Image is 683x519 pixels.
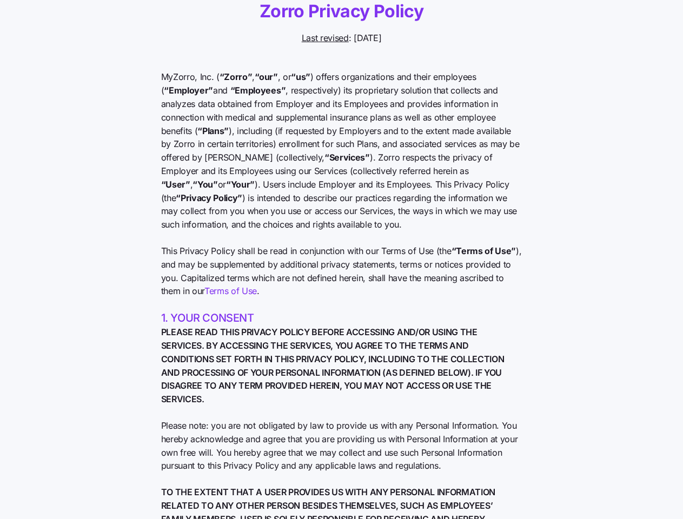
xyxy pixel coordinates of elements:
[452,245,516,256] b: “Terms of Use”
[302,31,382,45] span: : [DATE]
[302,32,349,43] u: Last revised
[226,179,255,190] b: “Your”
[161,70,522,231] span: MyZorro, Inc. ( , , or ) offers organizations and their employees ( and , respectively) its propr...
[197,125,229,136] b: “Plans”
[161,325,522,406] span: PLEASE READ THIS PRIVACY POLICY BEFORE ACCESSING AND/OR USING THE SERVICES. BY ACCESSING THE SERV...
[220,71,253,82] b: “Zorro”
[324,152,370,163] b: “Services”
[291,71,310,82] b: “us”
[164,85,213,96] b: “Employer”
[193,179,217,190] b: “You”
[230,85,286,96] b: “Employees”
[161,419,522,473] span: Please note: you are not obligated by law to provide us with any Personal Information. You hereby...
[161,179,190,190] b: “User”
[161,311,522,325] h2: 1. YOUR CONSENT
[176,192,242,203] b: “Privacy Policy”
[204,285,257,296] a: Terms of Use
[255,71,277,82] b: “our”
[161,244,522,298] span: This Privacy Policy shall be read in conjunction with our Terms of Use (the ), and may be supplem...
